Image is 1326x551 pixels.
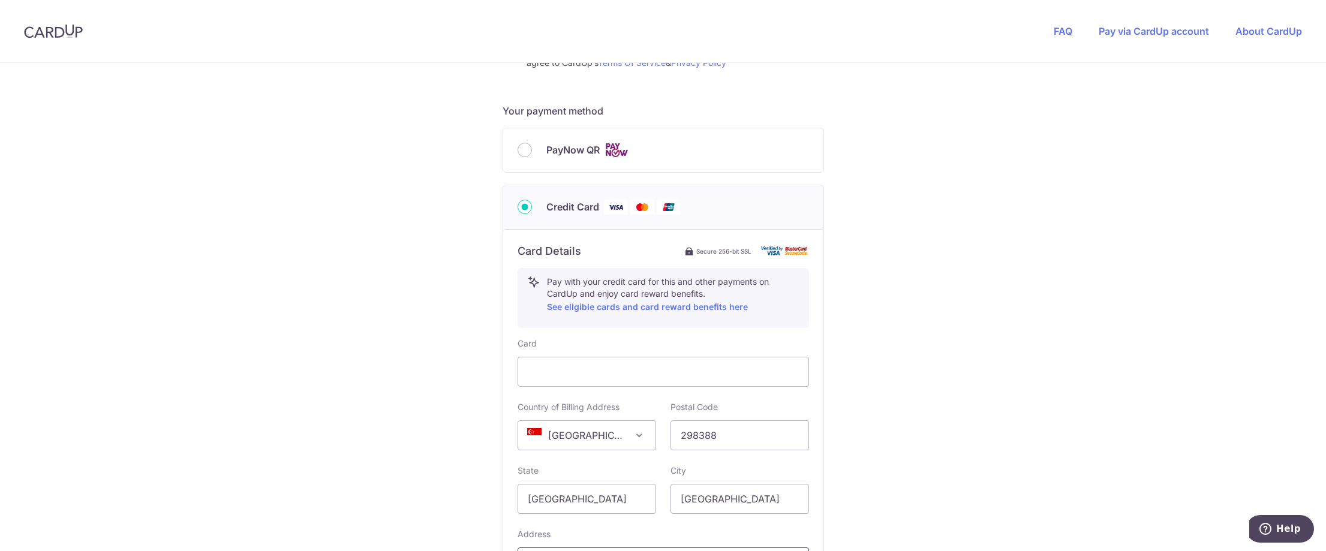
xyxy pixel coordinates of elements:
[518,421,656,450] span: Singapore
[1235,25,1302,37] a: About CardUp
[1249,515,1314,545] iframe: Opens a widget where you can find more information
[546,143,600,157] span: PayNow QR
[518,244,581,258] h6: Card Details
[518,465,539,477] label: State
[605,143,629,158] img: Cards logo
[670,465,686,477] label: City
[761,246,809,256] img: card secure
[503,104,824,118] h5: Your payment method
[518,401,620,413] label: Country of Billing Address
[518,420,656,450] span: Singapore
[518,200,809,215] div: Credit Card Visa Mastercard Union Pay
[547,276,799,314] p: Pay with your credit card for this and other payments on CardUp and enjoy card reward benefits.
[604,200,628,215] img: Visa
[696,246,751,256] span: Secure 256-bit SSL
[518,528,551,540] label: Address
[670,401,718,413] label: Postal Code
[598,58,666,68] a: Terms Of Service
[518,338,537,350] label: Card
[1099,25,1209,37] a: Pay via CardUp account
[546,200,599,214] span: Credit Card
[630,200,654,215] img: Mastercard
[24,24,83,38] img: CardUp
[670,420,809,450] input: Example 123456
[547,302,748,312] a: See eligible cards and card reward benefits here
[671,58,726,68] a: Privacy Policy
[657,200,681,215] img: Union Pay
[528,365,799,379] iframe: Secure card payment input frame
[1054,25,1072,37] a: FAQ
[518,143,809,158] div: PayNow QR Cards logo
